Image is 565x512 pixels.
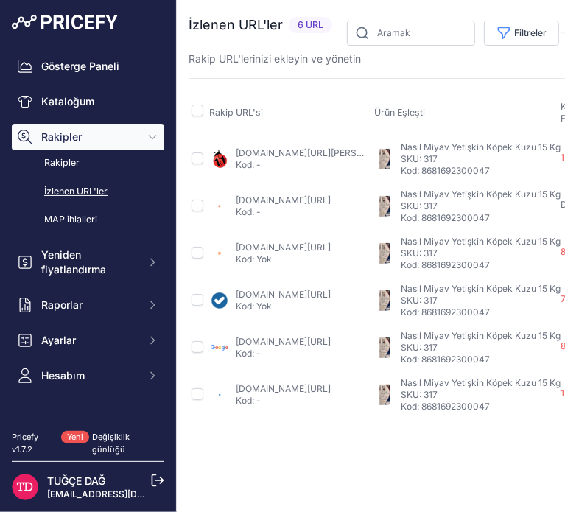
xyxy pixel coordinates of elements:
font: Nasıl Miyav Yetişkin Köpek Kuzu 15 Kg [401,330,561,341]
font: Kataloğum [41,95,94,108]
font: Kod: - [236,348,261,359]
font: Kod: 8681692300047 [401,212,490,223]
font: Ayarlar [41,334,76,346]
a: Kataloğum [12,88,164,115]
font: SKU: 317 [401,295,438,306]
font: SKU: 317 [401,153,438,164]
a: [DOMAIN_NAME][URL] [236,336,331,347]
font: Raporlar [41,298,83,311]
a: TUĞÇE DAĞ [47,474,105,487]
nav: Kenar çubuğu [12,53,164,504]
a: [DOMAIN_NAME][URL][PERSON_NAME] [236,147,402,158]
a: [EMAIL_ADDRESS][DOMAIN_NAME] [47,488,201,499]
font: SKU: 317 [401,389,438,400]
button: Hesabım [12,362,164,389]
a: Uyarılar [12,421,164,448]
font: Nasıl Miyav Yetişkin Köpek Kuzu 15 Kg [401,283,561,294]
font: SKU: 317 [401,248,438,259]
a: İzlenen URL'ler [12,179,164,205]
font: Kod: 8681692300047 [401,306,490,318]
font: Yeniden fiyatlandırma [41,248,106,276]
font: Filtreler [514,27,547,38]
font: Kod: Yok [236,253,272,264]
font: Kod: Yok [236,301,272,312]
input: Aramak [347,21,475,46]
font: Kod: - [236,206,261,217]
a: [DOMAIN_NAME][URL] [236,194,331,206]
font: Kod: 8681692300047 [401,354,490,365]
font: Kod: - [236,395,261,406]
font: İzlenen URL'ler [44,186,108,197]
font: 6 URL [298,19,323,30]
button: Rakipler [12,124,164,150]
a: Rakipler [12,150,164,176]
font: Kod: - [236,159,261,170]
font: Rakip URL'si [209,107,263,118]
button: Raporlar [12,292,164,318]
font: Gösterge Paneli [41,60,119,72]
font: Hesabım [41,369,85,382]
font: Kod: 8681692300047 [401,259,490,270]
font: SKU: 317 [401,200,438,211]
a: [DOMAIN_NAME][URL] [236,242,331,253]
font: Rakipler [41,130,82,143]
button: Filtreler [484,21,559,46]
font: Kod: 8681692300047 [401,165,490,176]
font: Yeni [67,432,83,442]
a: Değişiklik günlüğü [92,432,130,455]
img: Pricefy Logo [12,15,118,29]
font: SKU: 317 [401,342,438,353]
font: Nasıl Miyav Yetişkin Köpek Kuzu 15 Kg [401,236,561,247]
font: Nasıl Miyav Yetişkin Köpek Kuzu 15 Kg [401,141,561,152]
font: MAP ihlalleri [44,214,97,225]
font: Kod: 8681692300047 [401,401,490,412]
a: [DOMAIN_NAME][URL] [236,383,331,394]
font: İzlenen URL'ler [189,17,283,32]
font: Pricefy v1.7.2 [12,432,38,455]
button: Ayarlar [12,327,164,354]
font: Rakip URL'lerinizi ekleyin ve yönetin [189,52,361,65]
button: Yeniden fiyatlandırma [12,242,164,283]
font: Nasıl Miyav Yetişkin Köpek Kuzu 15 Kg [401,377,561,388]
font: Rakipler [44,157,80,168]
a: Gösterge Paneli [12,53,164,80]
a: [DOMAIN_NAME][URL] [236,289,331,300]
font: Nasıl Miyav Yetişkin Köpek Kuzu 15 Kg [401,189,561,200]
font: Ürün Eşleşti [374,107,425,118]
a: MAP ihlalleri [12,207,164,233]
